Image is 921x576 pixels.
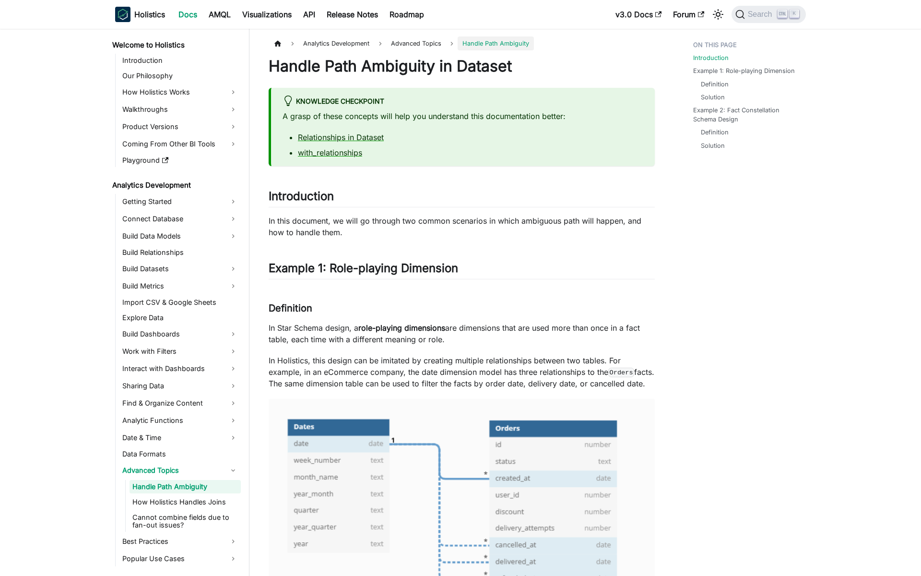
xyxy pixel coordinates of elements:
p: In Holistics, this design can be imitated by creating multiple relationships between two tables. ... [269,355,655,389]
a: Playground [119,154,241,167]
a: Find & Organize Content [119,396,241,411]
div: Knowledge Checkpoint [283,96,643,108]
code: Orders [608,368,634,377]
a: Import CSV & Google Sheets [119,296,241,309]
a: Docs [173,7,203,22]
span: Search [745,10,778,19]
a: v3.0 Docs [610,7,667,22]
a: Date & Time [119,430,241,445]
h2: Introduction [269,189,655,207]
a: API [297,7,321,22]
a: Getting Started [119,194,241,209]
a: Product Versions [119,119,241,134]
a: Example 1: Role-playing Dimension [693,66,795,75]
button: Search (Ctrl+K) [732,6,806,23]
a: Introduction [693,53,729,62]
button: Switch between dark and light mode (currently light mode) [710,7,726,22]
a: AMQL [203,7,236,22]
a: Handle Path Ambiguity [130,480,241,493]
a: Build Metrics [119,278,241,294]
a: Analytics Development [109,179,241,192]
a: Explore Data [119,311,241,324]
a: Build Datasets [119,261,241,276]
h1: Handle Path Ambiguity in Dataset [269,57,655,76]
a: How Holistics Handles Joins [130,495,241,509]
span: Analytics Development [298,36,374,50]
a: Example 2: Fact Constellation Schema Design [693,106,800,124]
a: Release Notes [321,7,384,22]
a: Home page [269,36,287,50]
h3: Definition [269,302,655,314]
kbd: K [790,10,799,18]
a: Solution [701,141,725,150]
a: Work with Filters [119,344,241,359]
a: Relationships in Dataset [298,132,384,142]
a: Sharing Data [119,378,241,394]
a: Definition [701,80,729,89]
a: with_relationships [298,148,362,157]
a: Definition [701,128,729,137]
a: Forum [667,7,710,22]
p: In Star Schema design, a are dimensions that are used more than once in a fact table, each time w... [269,322,655,345]
a: Interact with Dashboards [119,361,241,376]
a: Data Formats [119,447,241,461]
strong: role-playing dimensions [358,323,445,333]
span: Handle Path Ambiguity [458,36,534,50]
img: Holistics [115,7,130,22]
span: Advanced Topics [386,36,446,50]
nav: Breadcrumbs [269,36,655,50]
a: Build Dashboards [119,326,241,342]
a: Build Data Models [119,228,241,244]
p: In this document, we will go through two common scenarios in which ambiguous path will happen, an... [269,215,655,238]
a: Best Practices [119,534,241,549]
a: Popular Use Cases [119,551,241,566]
a: Analytic Functions [119,413,241,428]
h2: Example 1: Role-playing Dimension [269,261,655,279]
a: Build Relationships [119,246,241,259]
a: Coming From Other BI Tools [119,136,241,152]
a: Our Philosophy [119,69,241,83]
a: Roadmap [384,7,430,22]
b: Holistics [134,9,165,20]
nav: Docs sidebar [106,29,249,576]
a: HolisticsHolistics [115,7,165,22]
p: A grasp of these concepts will help you understand this documentation better: [283,110,643,122]
a: Welcome to Holistics [109,38,241,52]
a: Connect Database [119,211,241,227]
a: Solution [701,93,725,102]
a: Advanced Topics [119,463,241,478]
a: Introduction [119,54,241,67]
a: Cannot combine fields due to fan-out issues? [130,511,241,532]
a: How Holistics Works [119,84,241,100]
a: Walkthroughs [119,102,241,117]
a: Visualizations [236,7,297,22]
